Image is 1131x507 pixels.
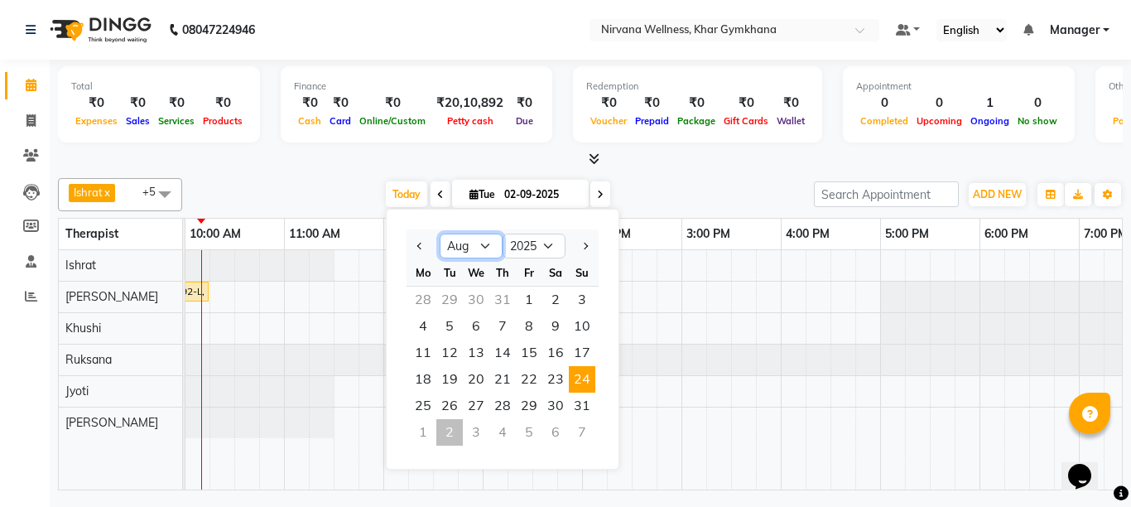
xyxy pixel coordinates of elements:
div: Wednesday, August 13, 2025 [463,340,489,366]
div: Thursday, August 21, 2025 [489,366,516,393]
div: Saturday, August 30, 2025 [542,393,569,419]
div: ₹0 [510,94,539,113]
span: Products [199,115,247,127]
span: Today [386,181,427,207]
span: Gift Cards [720,115,772,127]
span: Package [673,115,720,127]
span: 28 [489,393,516,419]
span: Manager [1050,22,1100,39]
span: Ishrat [65,258,96,273]
span: 1 [516,287,542,313]
span: 30 [542,393,569,419]
span: 25 [410,393,436,419]
span: 23 [542,366,569,393]
span: Prepaid [631,115,673,127]
span: Ongoing [966,115,1013,127]
div: 0 [1013,94,1061,113]
div: Mo [410,259,436,286]
div: ₹0 [355,94,430,113]
div: Wednesday, September 3, 2025 [463,419,489,446]
span: 24 [569,366,595,393]
img: logo [42,7,156,53]
span: ADD NEW [973,188,1022,200]
div: Monday, August 11, 2025 [410,340,436,366]
a: 11:00 AM [285,222,344,246]
input: Search Appointment [814,181,959,207]
span: 16 [542,340,569,366]
div: Wednesday, August 27, 2025 [463,393,489,419]
span: 11 [410,340,436,366]
span: 3 [569,287,595,313]
span: Online/Custom [355,115,430,127]
div: Saturday, September 6, 2025 [542,419,569,446]
div: Sunday, September 7, 2025 [569,419,595,446]
span: 17 [569,340,595,366]
div: Sa [542,259,569,286]
div: Tuesday, August 12, 2025 [436,340,463,366]
div: ₹0 [325,94,355,113]
div: Saturday, August 16, 2025 [542,340,569,366]
div: Saturday, August 23, 2025 [542,366,569,393]
div: Thursday, July 31, 2025 [489,287,516,313]
div: ₹0 [586,94,631,113]
span: 18 [410,366,436,393]
span: 9 [542,313,569,340]
div: Sunday, August 17, 2025 [569,340,595,366]
div: Fr [516,259,542,286]
div: Tuesday, September 2, 2025 [436,419,463,446]
div: Monday, July 28, 2025 [410,287,436,313]
a: 10:00 AM [185,222,245,246]
select: Select year [503,234,565,258]
div: Thursday, August 14, 2025 [489,340,516,366]
div: Monday, August 18, 2025 [410,366,436,393]
span: Wallet [772,115,809,127]
div: Friday, August 22, 2025 [516,366,542,393]
span: Expenses [71,115,122,127]
span: 2 [542,287,569,313]
span: 5 [436,313,463,340]
span: 20 [463,366,489,393]
span: 13 [463,340,489,366]
span: 21 [489,366,516,393]
span: 22 [516,366,542,393]
div: Appointment [856,80,1061,94]
span: 27 [463,393,489,419]
span: 10 [569,313,595,340]
a: 3:00 PM [682,222,734,246]
span: No show [1013,115,1061,127]
span: [PERSON_NAME] [65,289,158,304]
span: Ruksana [65,352,112,367]
span: 12 [436,340,463,366]
div: ₹0 [631,94,673,113]
span: Jyoti [65,384,89,398]
div: Monday, September 1, 2025 [410,419,436,446]
div: Th [489,259,516,286]
div: Sunday, August 3, 2025 [569,287,595,313]
input: 2025-09-02 [499,182,582,207]
div: We [463,259,489,286]
span: Card [325,115,355,127]
span: 31 [569,393,595,419]
a: x [103,186,110,199]
iframe: chat widget [1061,441,1114,490]
div: ₹0 [122,94,154,113]
div: ₹20,10,892 [430,94,510,113]
span: 4 [410,313,436,340]
div: Friday, August 8, 2025 [516,313,542,340]
span: 7 [489,313,516,340]
button: Next month [578,233,592,259]
div: ₹0 [772,94,809,113]
span: Completed [856,115,912,127]
span: 8 [516,313,542,340]
span: Voucher [586,115,631,127]
div: Thursday, August 28, 2025 [489,393,516,419]
div: Tuesday, August 19, 2025 [436,366,463,393]
div: Tuesday, August 26, 2025 [436,393,463,419]
span: 6 [463,313,489,340]
div: ₹0 [294,94,325,113]
div: Tuesday, August 5, 2025 [436,313,463,340]
div: Saturday, August 9, 2025 [542,313,569,340]
a: 6:00 PM [980,222,1032,246]
div: Su [569,259,595,286]
div: Redemption [586,80,809,94]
